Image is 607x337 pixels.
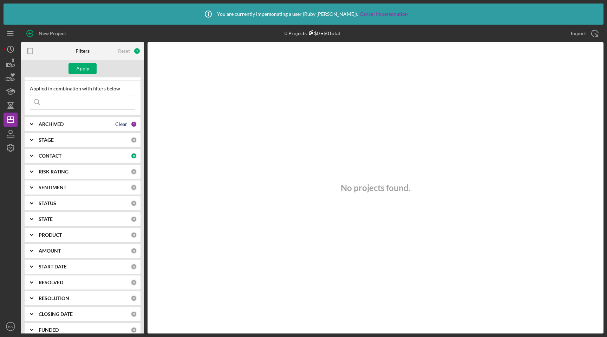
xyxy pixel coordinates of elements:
b: SENTIMENT [39,185,66,190]
button: New Project [21,26,73,40]
b: ARCHIVED [39,121,64,127]
div: 0 [131,327,137,333]
div: 0 [131,184,137,191]
b: STATUS [39,201,56,206]
button: RA [4,319,18,333]
a: Cancel Impersonation [360,11,408,17]
b: RISK RATING [39,169,68,174]
b: STAGE [39,137,54,143]
b: START DATE [39,264,67,269]
div: 0 Projects • $0 Total [285,30,340,36]
b: AMOUNT [39,248,61,254]
div: 0 [131,295,137,301]
b: CLOSING DATE [39,311,73,317]
div: New Project [39,26,66,40]
div: 0 [131,168,137,175]
div: You are currently impersonating a user ( Ruby [PERSON_NAME] ). [200,5,408,23]
div: 0 [131,200,137,206]
div: 0 [131,248,137,254]
b: PRODUCT [39,232,62,238]
div: 0 [131,232,137,238]
div: 0 [131,263,137,270]
div: Clear [115,121,127,127]
div: Apply [76,63,89,74]
div: 0 [131,216,137,222]
b: STATE [39,216,53,222]
button: Export [564,26,603,40]
div: 0 [131,137,137,143]
div: Export [571,26,586,40]
div: 1 [131,121,137,127]
b: Filters [76,48,90,54]
button: Apply [68,63,97,74]
b: RESOLVED [39,280,63,285]
div: $0 [307,30,320,36]
h3: No projects found. [341,183,410,193]
div: 0 [131,279,137,286]
b: RESOLUTION [39,295,69,301]
div: 1 [133,47,141,55]
text: RA [8,325,13,329]
b: FUNDED [39,327,59,333]
b: CONTACT [39,153,61,159]
div: Applied in combination with filters below [30,86,135,91]
div: 0 [131,153,137,159]
div: Reset [118,48,130,54]
div: 0 [131,311,137,317]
